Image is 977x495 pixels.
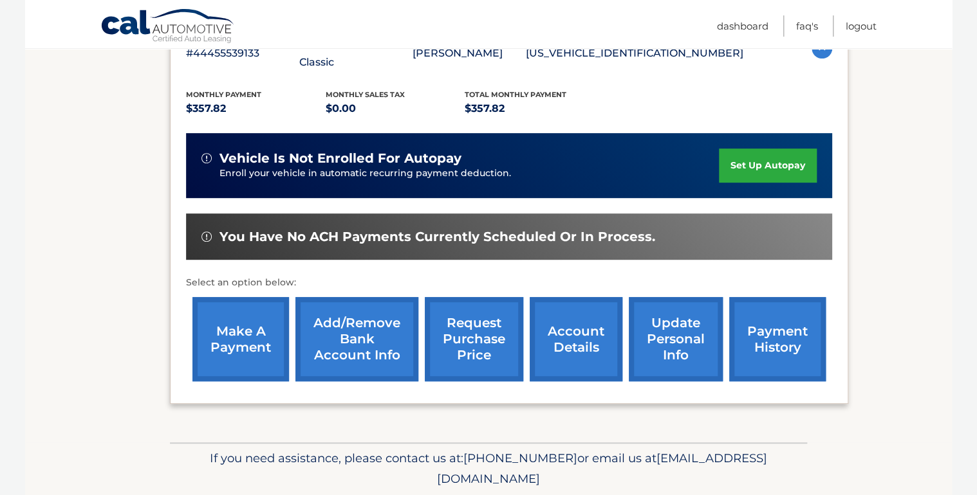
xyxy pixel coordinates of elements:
[326,90,405,99] span: Monthly sales Tax
[295,297,418,381] a: Add/Remove bank account info
[219,229,655,245] span: You have no ACH payments currently scheduled or in process.
[219,150,461,166] span: vehicle is not enrolled for autopay
[846,15,877,37] a: Logout
[186,275,832,291] p: Select an option below:
[186,100,326,118] p: $357.82
[201,153,212,163] img: alert-white.svg
[100,8,236,46] a: Cal Automotive
[463,451,577,465] span: [PHONE_NUMBER]
[465,90,566,99] span: Total Monthly Payment
[717,15,768,37] a: Dashboard
[796,15,818,37] a: FAQ's
[201,231,212,242] img: alert-white.svg
[526,44,743,62] p: [US_VEHICLE_IDENTIFICATION_NUMBER]
[178,448,799,489] p: If you need assistance, please contact us at: or email us at
[465,100,604,118] p: $357.82
[530,297,622,381] a: account details
[437,451,767,486] span: [EMAIL_ADDRESS][DOMAIN_NAME]
[192,297,289,381] a: make a payment
[186,90,261,99] span: Monthly Payment
[719,148,817,183] a: set up autopay
[219,166,719,181] p: Enroll your vehicle in automatic recurring payment deduction.
[729,297,826,381] a: payment history
[186,44,299,62] p: #44455539133
[413,44,526,62] p: [PERSON_NAME]
[326,100,465,118] p: $0.00
[629,297,723,381] a: update personal info
[425,297,523,381] a: request purchase price
[299,35,413,71] p: 2022 Ram 1500 Classic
